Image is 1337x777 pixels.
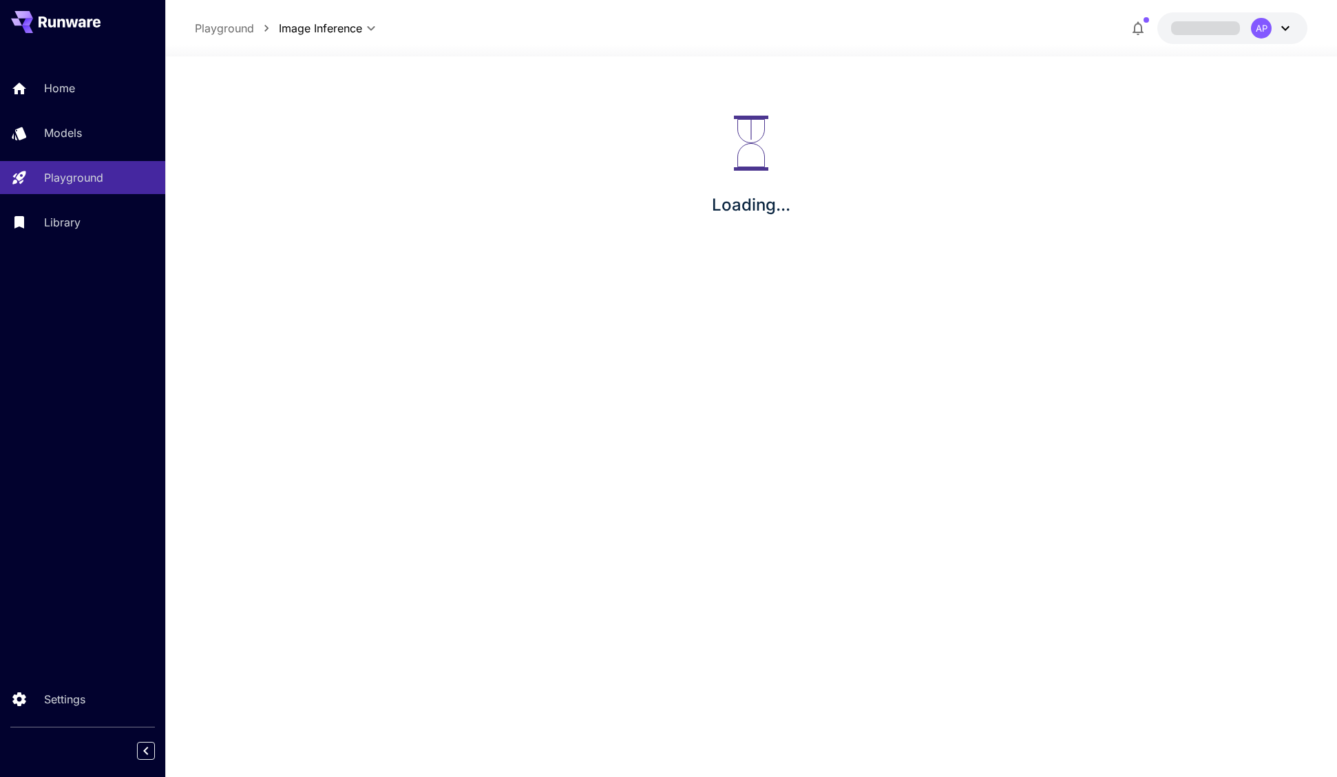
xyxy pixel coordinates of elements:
[147,738,165,763] div: Collapse sidebar
[137,742,155,760] button: Collapse sidebar
[1157,12,1307,44] button: AP
[279,20,362,36] span: Image Inference
[712,193,790,217] p: Loading...
[1251,18,1272,39] div: AP
[44,125,82,141] p: Models
[44,169,103,186] p: Playground
[44,691,85,707] p: Settings
[44,80,75,96] p: Home
[195,20,279,36] nav: breadcrumb
[44,214,81,231] p: Library
[195,20,254,36] a: Playground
